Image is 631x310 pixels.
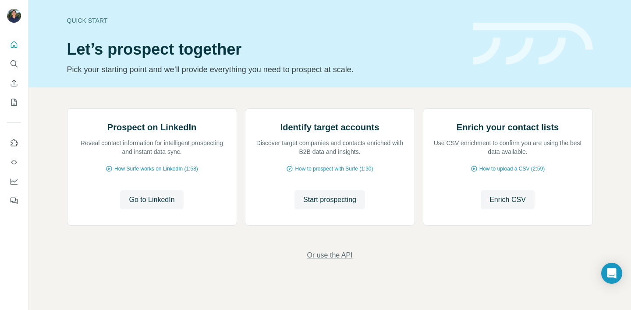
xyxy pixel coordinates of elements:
[294,190,365,209] button: Start prospecting
[473,23,593,65] img: banner
[107,121,196,133] h2: Prospect on LinkedIn
[67,16,463,25] div: Quick start
[295,165,373,173] span: How to prospect with Surfe (1:30)
[479,165,545,173] span: How to upload a CSV (2:59)
[7,154,21,170] button: Use Surfe API
[481,190,535,209] button: Enrich CSV
[67,63,463,76] p: Pick your starting point and we’ll provide everything you need to prospect at scale.
[7,174,21,189] button: Dashboard
[432,139,584,156] p: Use CSV enrichment to confirm you are using the best data available.
[67,41,463,58] h1: Let’s prospect together
[7,56,21,72] button: Search
[114,165,198,173] span: How Surfe works on LinkedIn (1:58)
[7,75,21,91] button: Enrich CSV
[254,139,406,156] p: Discover target companies and contacts enriched with B2B data and insights.
[489,195,526,205] span: Enrich CSV
[457,121,559,133] h2: Enrich your contact lists
[601,263,622,284] div: Open Intercom Messenger
[7,94,21,110] button: My lists
[120,190,183,209] button: Go to LinkedIn
[7,9,21,23] img: Avatar
[129,195,174,205] span: Go to LinkedIn
[303,195,356,205] span: Start prospecting
[76,139,228,156] p: Reveal contact information for intelligent prospecting and instant data sync.
[280,121,379,133] h2: Identify target accounts
[7,193,21,209] button: Feedback
[307,250,352,261] button: Or use the API
[7,135,21,151] button: Use Surfe on LinkedIn
[7,37,21,52] button: Quick start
